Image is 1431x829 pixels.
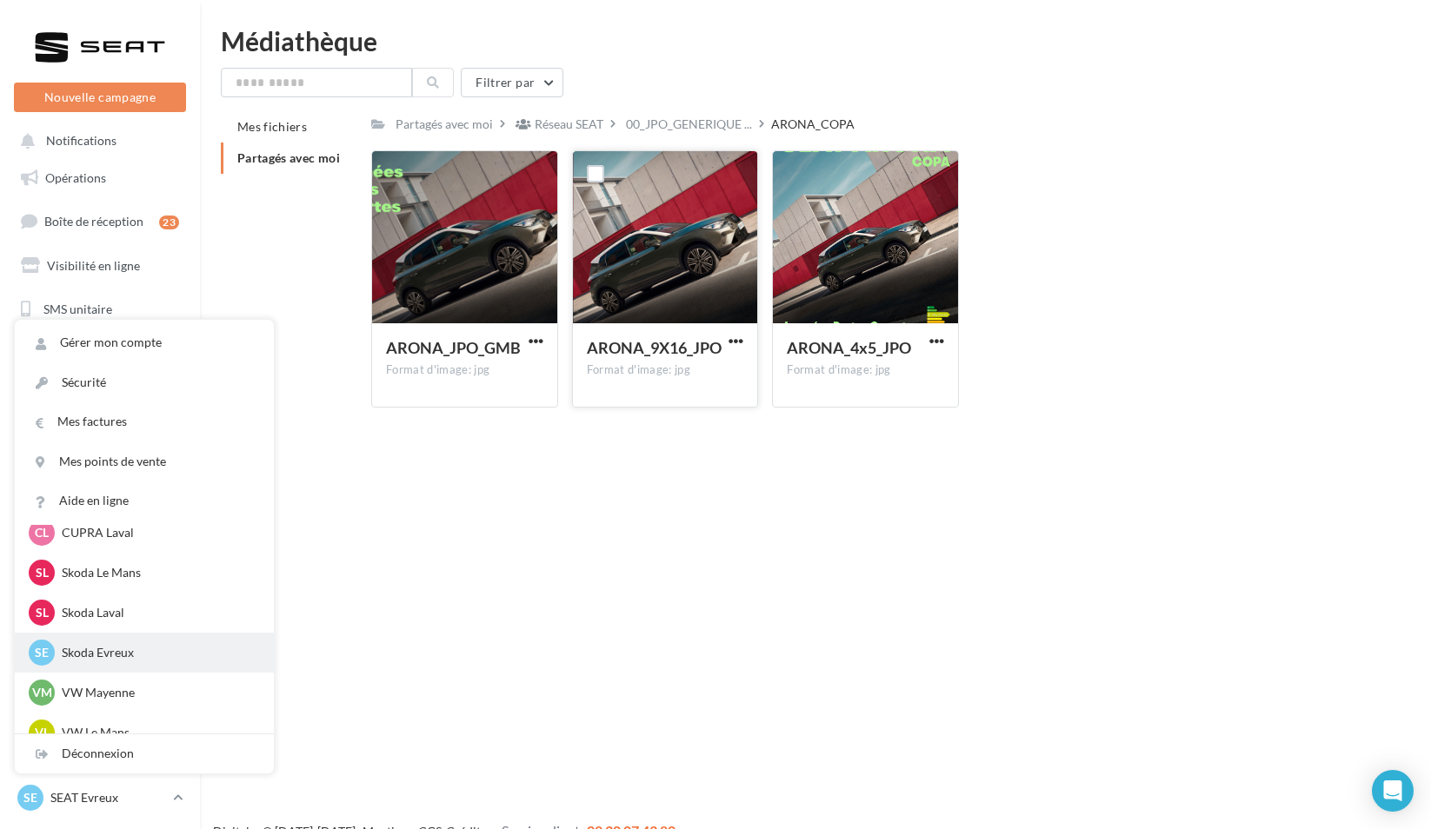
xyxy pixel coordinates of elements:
a: Mes points de vente [15,442,274,481]
p: SEAT Evreux [50,789,166,806]
span: SMS unitaire [43,301,112,315]
a: Médiathèque [10,421,190,457]
p: Skoda Evreux [62,644,253,661]
span: SL [36,604,49,621]
button: Nouvelle campagne [14,83,186,112]
p: Skoda Le Mans [62,564,253,581]
a: Aide en ligne [15,481,274,521]
span: ARONA_4x5_JPO [787,338,911,357]
span: Notifications [46,134,116,149]
div: Format d'image: jpg [587,362,744,378]
div: Format d'image: jpg [787,362,944,378]
a: Visibilité en ligne [10,248,190,284]
span: VL [35,724,50,741]
span: Boîte de réception [44,214,143,229]
a: PLV et print personnalisable [10,507,190,558]
span: SE [23,789,37,806]
p: Skoda Laval [62,604,253,621]
span: Visibilité en ligne [47,258,140,273]
div: 23 [159,216,179,229]
a: Campagnes DataOnDemand [10,565,190,616]
span: Mes fichiers [237,119,307,134]
a: Opérations [10,160,190,196]
a: Mes factures [15,402,274,441]
span: ARONA_9X16_JPO [587,338,722,357]
span: SL [36,564,49,581]
span: CL [35,524,49,541]
p: VW Le Mans [62,724,253,741]
div: Déconnexion [15,734,274,773]
a: Gérer mon compte [15,323,274,362]
span: VM [32,684,52,701]
a: SMS unitaire [10,291,190,328]
div: Format d'image: jpg [386,362,543,378]
p: CUPRA Laval [62,524,253,541]
span: 00_JPO_GENERIQUE ... [626,116,752,133]
div: ARONA_COPA [771,116,855,133]
span: Partagés avec moi [237,150,340,165]
span: ARONA_JPO_GMB [386,338,521,357]
div: Open Intercom Messenger [1372,770,1414,812]
a: Sécurité [15,363,274,402]
a: Calendrier [10,463,190,500]
a: SE SEAT Evreux [14,781,186,814]
div: Partagés avec moi [396,116,493,133]
p: VW Mayenne [62,684,253,701]
a: Contacts [10,377,190,414]
span: Opérations [45,170,106,185]
span: SE [35,644,49,661]
button: Filtrer par [461,68,563,97]
div: Médiathèque [221,28,1410,54]
a: Boîte de réception23 [10,202,190,240]
a: Campagnes [10,334,190,370]
div: Réseau SEAT [535,116,603,133]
